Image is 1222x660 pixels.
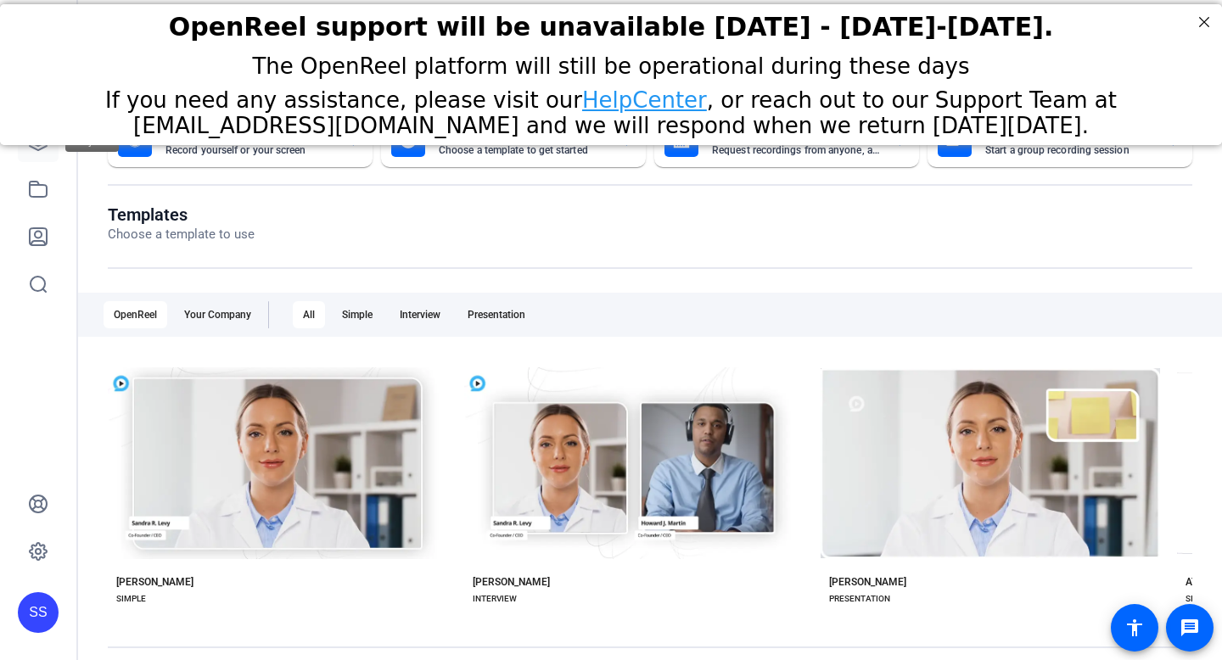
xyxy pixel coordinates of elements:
[116,592,146,606] div: SIMPLE
[252,49,969,75] span: The OpenReel platform will still be operational during these days
[829,592,890,606] div: PRESENTATION
[582,83,707,109] a: HelpCenter
[1186,592,1215,606] div: SIMPLE
[390,301,451,328] div: Interview
[174,301,261,328] div: Your Company
[473,575,550,589] div: [PERSON_NAME]
[18,592,59,633] div: SS
[439,145,608,155] mat-card-subtitle: Choose a template to get started
[104,301,167,328] div: OpenReel
[1180,618,1200,638] mat-icon: message
[293,301,325,328] div: All
[1124,618,1145,638] mat-icon: accessibility
[108,204,255,225] h1: Templates
[457,301,535,328] div: Presentation
[105,83,1117,134] span: If you need any assistance, please visit our , or reach out to our Support Team at [EMAIL_ADDRESS...
[332,301,383,328] div: Simple
[985,145,1155,155] mat-card-subtitle: Start a group recording session
[165,145,335,155] mat-card-subtitle: Record yourself or your screen
[712,145,882,155] mat-card-subtitle: Request recordings from anyone, anywhere
[473,592,517,606] div: INTERVIEW
[116,575,193,589] div: [PERSON_NAME]
[108,225,255,244] p: Choose a template to use
[1193,7,1215,29] div: Close Step
[21,8,1201,37] h2: OpenReel support will be unavailable Thursday - Friday, October 16th-17th.
[829,575,906,589] div: [PERSON_NAME]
